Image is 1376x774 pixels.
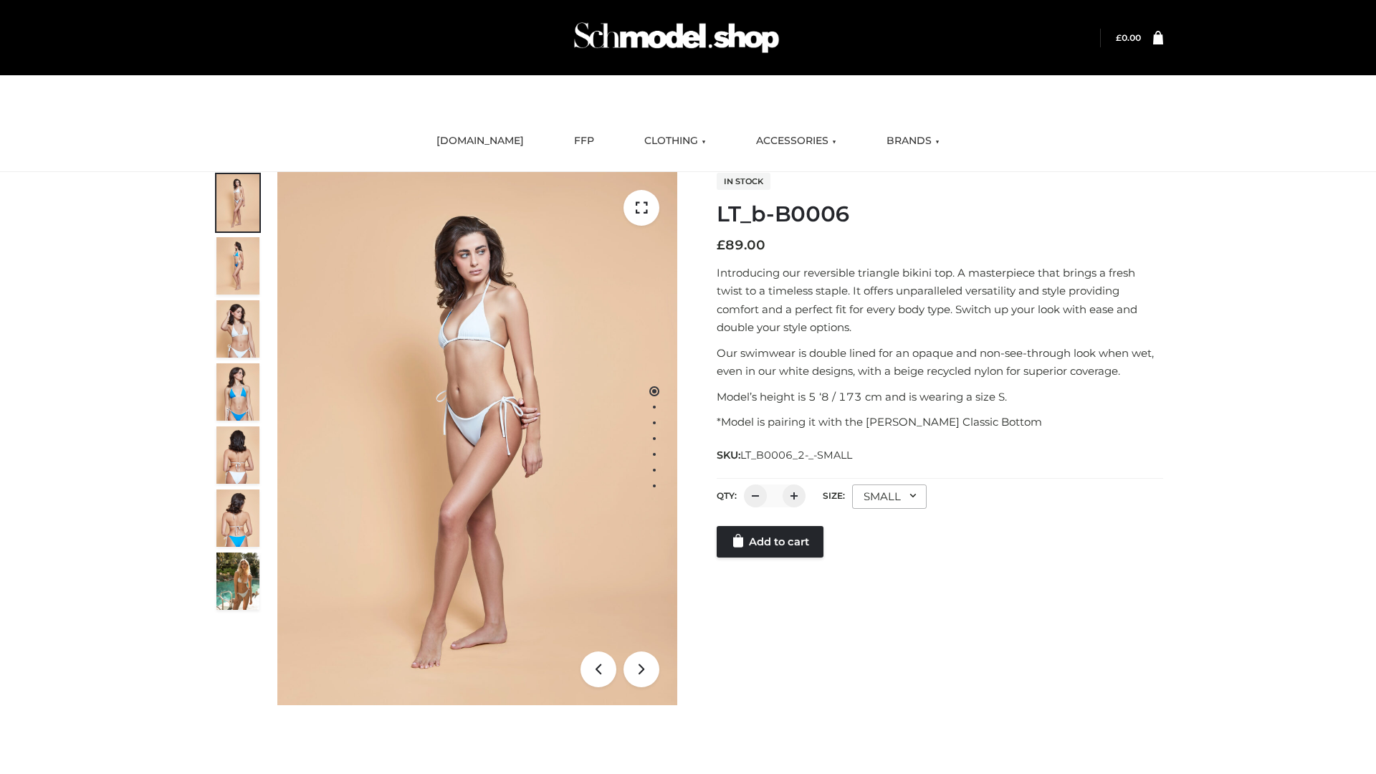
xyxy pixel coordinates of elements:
img: Schmodel Admin 964 [569,9,784,66]
a: CLOTHING [634,125,717,157]
img: ArielClassicBikiniTop_CloudNine_AzureSky_OW114ECO_4-scaled.jpg [216,363,259,421]
span: LT_B0006_2-_-SMALL [740,449,852,462]
p: Model’s height is 5 ‘8 / 173 cm and is wearing a size S. [717,388,1163,406]
img: ArielClassicBikiniTop_CloudNine_AzureSky_OW114ECO_1-scaled.jpg [216,174,259,231]
h1: LT_b-B0006 [717,201,1163,227]
img: ArielClassicBikiniTop_CloudNine_AzureSky_OW114ECO_8-scaled.jpg [216,489,259,547]
p: Our swimwear is double lined for an opaque and non-see-through look when wet, even in our white d... [717,344,1163,381]
p: *Model is pairing it with the [PERSON_NAME] Classic Bottom [717,413,1163,431]
img: ArielClassicBikiniTop_CloudNine_AzureSky_OW114ECO_3-scaled.jpg [216,300,259,358]
label: QTY: [717,490,737,501]
a: FFP [563,125,605,157]
bdi: 89.00 [717,237,765,253]
p: Introducing our reversible triangle bikini top. A masterpiece that brings a fresh twist to a time... [717,264,1163,337]
a: £0.00 [1116,32,1141,43]
img: Arieltop_CloudNine_AzureSky2.jpg [216,553,259,610]
a: BRANDS [876,125,950,157]
a: Add to cart [717,526,823,558]
a: [DOMAIN_NAME] [426,125,535,157]
label: Size: [823,490,845,501]
img: ArielClassicBikiniTop_CloudNine_AzureSky_OW114ECO_2-scaled.jpg [216,237,259,295]
a: ACCESSORIES [745,125,847,157]
bdi: 0.00 [1116,32,1141,43]
span: £ [717,237,725,253]
span: £ [1116,32,1122,43]
span: In stock [717,173,770,190]
img: ArielClassicBikiniTop_CloudNine_AzureSky_OW114ECO_1 [277,172,677,705]
span: SKU: [717,446,854,464]
div: SMALL [852,484,927,509]
img: ArielClassicBikiniTop_CloudNine_AzureSky_OW114ECO_7-scaled.jpg [216,426,259,484]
